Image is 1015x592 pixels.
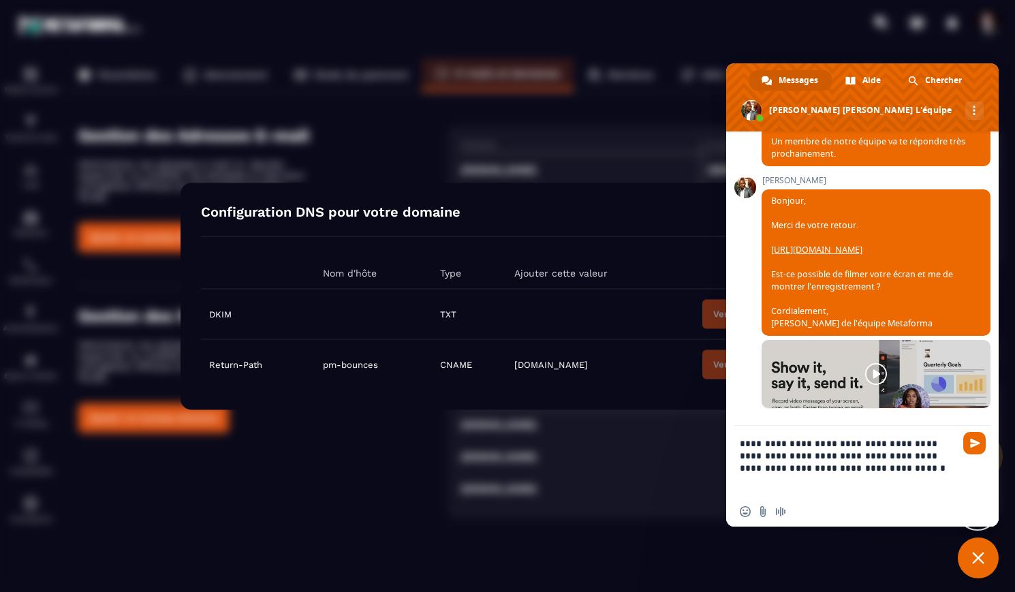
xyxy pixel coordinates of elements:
span: Messages [779,70,818,91]
button: Verified [702,299,759,328]
th: Nom d'hôte [315,257,432,289]
th: Ajouter cette valeur [506,257,694,289]
th: Type [432,257,506,289]
span: pm-bounces [323,359,378,369]
h4: Configuration DNS pour votre domaine [201,203,460,222]
a: [URL][DOMAIN_NAME] [771,244,862,255]
span: Envoyer un fichier [758,506,768,517]
span: Insérer un emoji [740,506,751,517]
button: Verified [702,349,759,379]
td: Return-Path [201,339,315,390]
span: Bonjour, Merci de votre retour. Est-ce possible de filmer votre écran et me de montrer l'enregist... [771,195,953,329]
a: Aide [833,70,894,91]
a: Messages [749,70,832,91]
textarea: Entrez votre message... [740,426,958,497]
td: DKIM [201,289,315,339]
span: [PERSON_NAME] [762,176,990,185]
span: Envoyer [963,432,986,454]
a: Chercher [896,70,975,91]
span: Aide [862,70,881,91]
span: [DOMAIN_NAME] [514,359,588,369]
td: CNAME [432,339,506,390]
a: Fermer le chat [958,538,999,578]
div: Verified [713,309,748,319]
span: Message audio [775,506,786,517]
span: Chercher [925,70,962,91]
div: Verified [713,359,748,369]
td: TXT [432,289,506,339]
